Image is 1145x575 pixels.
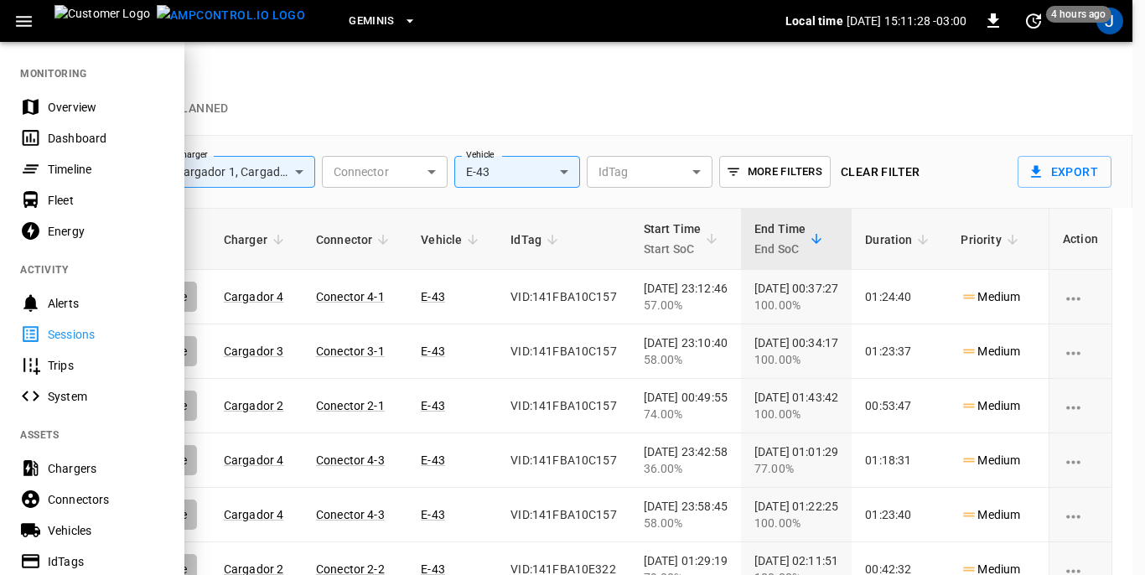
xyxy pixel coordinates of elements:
div: Alerts [48,295,164,312]
div: Dashboard [48,130,164,147]
p: [DATE] 15:11:28 -03:00 [847,13,966,29]
div: Chargers [48,460,164,477]
div: Overview [48,99,164,116]
div: Connectors [48,491,164,508]
div: Timeline [48,161,164,178]
div: profile-icon [1096,8,1123,34]
div: Sessions [48,326,164,343]
div: Trips [48,357,164,374]
img: ampcontrol.io logo [157,5,305,26]
div: System [48,388,164,405]
span: Geminis [349,12,395,31]
button: set refresh interval [1020,8,1047,34]
p: Local time [785,13,843,29]
div: IdTags [48,553,164,570]
div: Vehicles [48,522,164,539]
span: 4 hours ago [1046,6,1111,23]
div: Fleet [48,192,164,209]
img: Customer Logo [54,5,150,37]
div: Energy [48,223,164,240]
